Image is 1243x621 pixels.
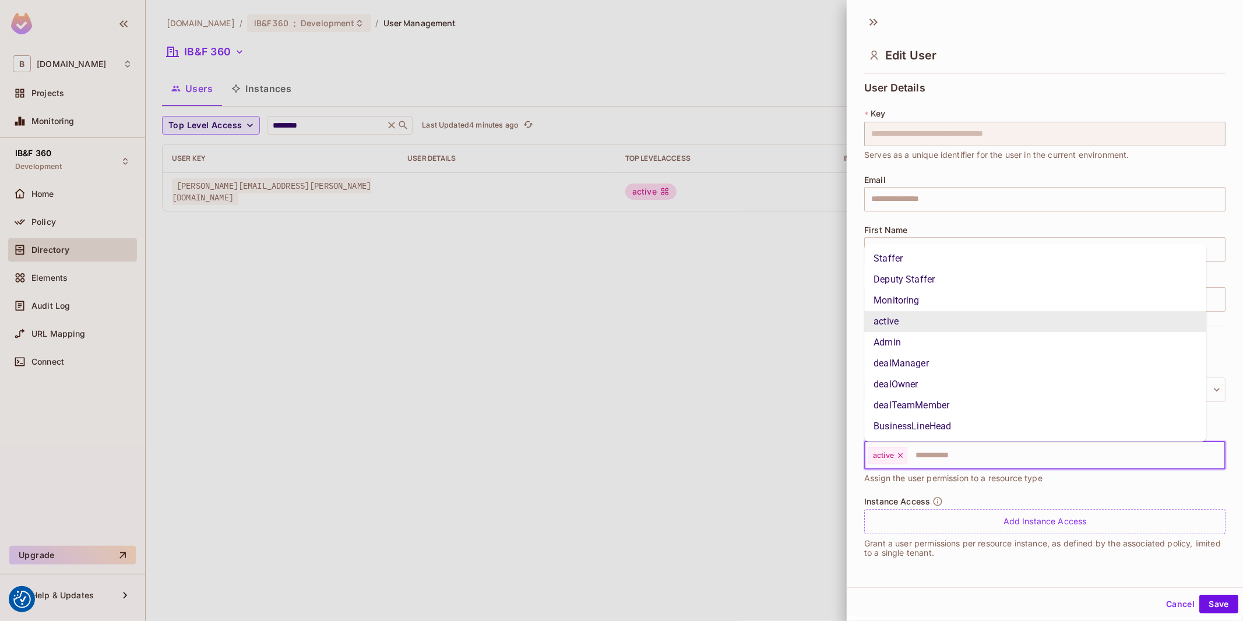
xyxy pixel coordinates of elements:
li: dealTeamMember [864,395,1206,416]
button: Close [1219,454,1221,456]
button: Consent Preferences [13,591,31,608]
span: First Name [864,225,908,235]
span: Assign the user permission to a resource type [864,472,1043,485]
span: Key [871,109,885,118]
img: Revisit consent button [13,591,31,608]
li: Monitoring [864,290,1206,311]
li: BusinessLineHead [864,416,1206,437]
span: Email [864,175,886,185]
li: active [864,311,1206,332]
span: Edit User [885,48,936,62]
span: Serves as a unique identifier for the user in the current environment. [864,149,1129,161]
li: Admin [864,332,1206,353]
li: dealOwner [864,374,1206,395]
span: User Details [864,82,925,94]
div: active [868,447,907,464]
button: Save [1199,595,1238,613]
li: Staffer [864,248,1206,269]
li: dealManager [864,353,1206,374]
p: Grant a user permissions per resource instance, as defined by the associated policy, limited to a... [864,539,1226,558]
div: Add Instance Access [864,509,1226,534]
button: Cancel [1161,595,1199,613]
span: active [873,451,894,460]
li: Deputy Staffer [864,269,1206,290]
span: Instance Access [864,497,930,506]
